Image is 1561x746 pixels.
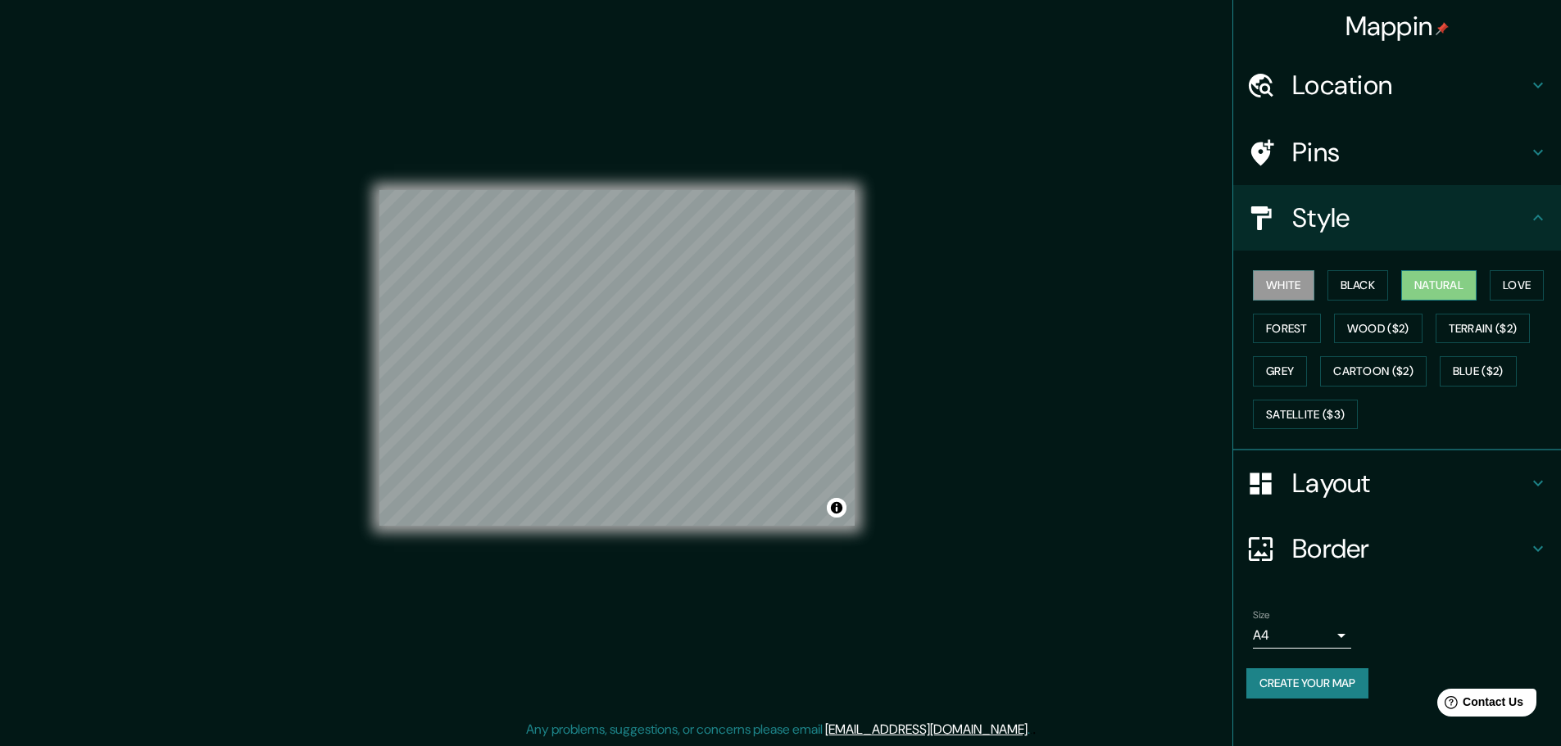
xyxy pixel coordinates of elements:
div: Border [1233,516,1561,581]
div: Layout [1233,450,1561,516]
label: Size [1253,608,1270,622]
img: pin-icon.png [1436,22,1449,35]
button: Toggle attribution [827,498,846,518]
button: Satellite ($3) [1253,400,1358,430]
button: Blue ($2) [1440,356,1517,387]
h4: Pins [1292,136,1528,169]
div: . [1032,720,1036,739]
h4: Border [1292,532,1528,565]
canvas: Map [379,190,855,526]
button: Black [1327,270,1389,301]
button: Forest [1253,314,1321,344]
h4: Layout [1292,467,1528,500]
div: A4 [1253,622,1351,649]
p: Any problems, suggestions, or concerns please email . [526,720,1030,739]
button: Love [1490,270,1544,301]
div: Pins [1233,120,1561,185]
h4: Mappin [1345,10,1450,43]
button: Wood ($2) [1334,314,1423,344]
div: . [1030,720,1032,739]
button: Create your map [1246,668,1368,699]
button: White [1253,270,1314,301]
a: [EMAIL_ADDRESS][DOMAIN_NAME] [825,721,1028,738]
button: Terrain ($2) [1436,314,1531,344]
button: Grey [1253,356,1307,387]
h4: Location [1292,69,1528,102]
div: Location [1233,52,1561,118]
button: Natural [1401,270,1477,301]
div: Style [1233,185,1561,251]
h4: Style [1292,201,1528,234]
iframe: Help widget launcher [1415,682,1543,728]
button: Cartoon ($2) [1320,356,1427,387]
